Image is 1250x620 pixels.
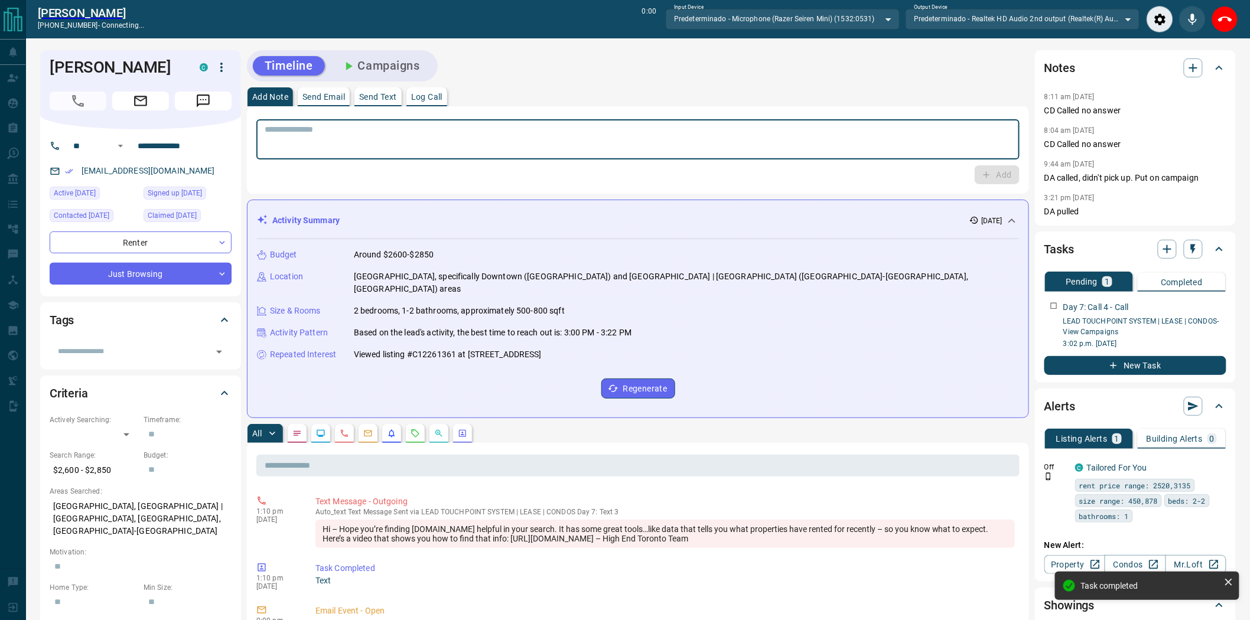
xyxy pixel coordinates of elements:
span: beds: 2-2 [1168,495,1206,507]
h2: Tags [50,311,74,329]
p: 8:04 am [DATE] [1044,126,1095,135]
p: Timeframe: [144,415,232,425]
p: Budget: [144,450,232,461]
label: Output Device [914,4,948,11]
span: Email [112,92,169,110]
a: [PERSON_NAME] [38,6,144,20]
span: Contacted [DATE] [54,210,109,221]
span: rent price range: 2520,3135 [1079,479,1191,491]
p: Search Range: [50,450,138,461]
div: Renter [50,231,232,253]
p: New Alert: [1044,539,1226,552]
p: Text Message - Outgoing [315,495,1015,508]
span: Claimed [DATE] [148,210,197,221]
div: End Call [1212,6,1238,32]
span: auto_text [315,508,346,516]
p: Email Event - Open [315,605,1015,617]
div: Predeterminado - Microphone (Razer Seiren Mini) (1532:0531) [666,9,900,29]
p: 0 [1210,435,1215,443]
span: size range: 450,878 [1079,495,1158,507]
div: Mute [1179,6,1206,32]
span: bathrooms: 1 [1079,510,1129,522]
p: 3:21 pm [DATE] [1044,194,1095,202]
p: Add Note [252,93,288,101]
p: Send Email [302,93,345,101]
a: Mr.Loft [1166,555,1226,574]
p: Activity Summary [272,214,340,227]
p: 8:11 am [DATE] [1044,93,1095,101]
h2: Notes [1044,58,1075,77]
p: Min Size: [144,582,232,593]
div: Tue Sep 09 2025 [50,209,138,226]
p: Text [315,575,1015,587]
div: Predeterminado - Realtek HD Audio 2nd output (Realtek(R) Audio) [906,9,1140,29]
div: Fri Sep 05 2025 [144,187,232,203]
p: Location [270,270,303,283]
p: $2,600 - $2,850 [50,461,138,480]
svg: Listing Alerts [387,429,396,438]
div: Hi – Hope you’re finding [DOMAIN_NAME] helpful in your search. It has some great tools…like data ... [315,520,1015,548]
span: Active [DATE] [54,187,96,199]
button: Timeline [253,56,325,76]
div: Just Browsing [50,263,232,285]
p: Log Call [411,93,442,101]
h2: Tasks [1044,240,1074,259]
div: condos.ca [200,63,208,71]
a: Condos [1105,555,1166,574]
div: Alerts [1044,392,1226,420]
p: [GEOGRAPHIC_DATA], [GEOGRAPHIC_DATA] | [GEOGRAPHIC_DATA], [GEOGRAPHIC_DATA], [GEOGRAPHIC_DATA]-[G... [50,497,232,541]
p: Pending [1066,278,1098,286]
p: DA called, didn't pick up. Put on campaign [1044,172,1226,184]
p: 1 [1115,435,1119,443]
p: 1:10 pm [256,507,298,515]
span: Call [50,92,106,110]
p: CD Called no answer [1044,138,1226,151]
a: Tailored For You [1087,463,1147,472]
div: Showings [1044,591,1226,619]
svg: Push Notification Only [1044,472,1053,481]
div: Tasks [1044,235,1226,263]
svg: Opportunities [434,429,444,438]
p: Around $2600-$2850 [354,249,434,261]
p: Areas Searched: [50,486,232,497]
label: Input Device [674,4,704,11]
div: Notes [1044,54,1226,82]
div: condos.ca [1075,464,1083,472]
p: Completed [1161,278,1203,286]
a: Property [1044,555,1105,574]
p: Send Text [359,93,397,101]
div: Task completed [1081,581,1219,590]
svg: Requests [411,429,420,438]
p: Activity Pattern [270,327,328,339]
p: [DATE] [256,582,298,590]
p: Motivation: [50,547,232,557]
p: [GEOGRAPHIC_DATA], specifically Downtown ([GEOGRAPHIC_DATA]) and [GEOGRAPHIC_DATA] | [GEOGRAPHIC_... [354,270,1019,295]
p: Viewed listing #C12261361 at [STREET_ADDRESS] [354,348,542,361]
div: Fri Sep 05 2025 [144,209,232,226]
button: Open [211,344,227,360]
p: 9:44 am [DATE] [1044,160,1095,168]
p: Actively Searching: [50,415,138,425]
span: connecting... [102,21,144,30]
div: Tags [50,306,232,334]
button: Campaigns [330,56,432,76]
p: [DATE] [981,216,1002,226]
p: CD Called no answer [1044,105,1226,117]
a: LEAD TOUCHPOINT SYSTEM | LEASE | CONDOS- View Campaigns [1063,317,1219,336]
span: Signed up [DATE] [148,187,202,199]
p: DA pulled [1044,205,1226,218]
p: All [252,429,262,438]
p: 0:00 [642,6,656,32]
p: [DATE] [256,515,298,524]
div: Audio Settings [1147,6,1173,32]
p: Repeated Interest [270,348,336,361]
p: Size & Rooms [270,305,321,317]
p: Listing Alerts [1056,435,1108,443]
h1: [PERSON_NAME] [50,58,182,77]
p: 1 [1105,278,1109,286]
svg: Email Verified [65,167,73,175]
h2: Alerts [1044,397,1075,416]
p: Based on the lead's activity, the best time to reach out is: 3:00 PM - 3:22 PM [354,327,631,339]
p: 2 bedrooms, 1-2 bathrooms, approximately 500-800 sqft [354,305,565,317]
